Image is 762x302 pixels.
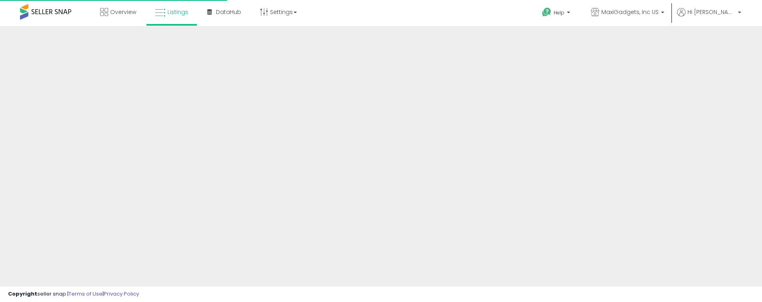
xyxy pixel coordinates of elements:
span: MaxiGadgets, Inc US [601,8,659,16]
div: seller snap | | [8,290,139,298]
span: Hi [PERSON_NAME] [687,8,736,16]
strong: Copyright [8,290,37,298]
i: Get Help [542,7,552,17]
a: Help [536,1,578,26]
span: Overview [110,8,136,16]
a: Hi [PERSON_NAME] [677,8,741,26]
a: Privacy Policy [104,290,139,298]
a: Terms of Use [69,290,103,298]
span: DataHub [216,8,241,16]
span: Help [554,9,564,16]
span: Listings [167,8,188,16]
